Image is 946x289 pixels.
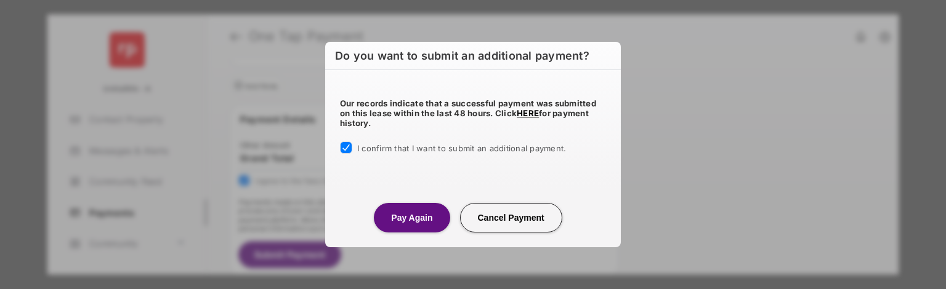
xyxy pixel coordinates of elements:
h6: Do you want to submit an additional payment? [325,42,621,70]
button: Cancel Payment [460,203,562,232]
span: I confirm that I want to submit an additional payment. [357,143,566,153]
a: HERE [517,108,539,118]
button: Pay Again [374,203,450,232]
h5: Our records indicate that a successful payment was submitted on this lease within the last 48 hou... [340,98,606,128]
